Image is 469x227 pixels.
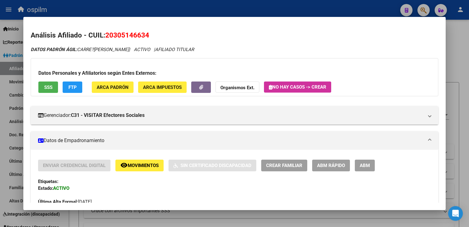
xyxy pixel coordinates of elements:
strong: Etiquetas: [38,179,58,184]
span: ABM [360,163,370,169]
span: CARRE?[PERSON_NAME] [31,47,129,52]
span: No hay casos -> Crear [269,84,326,90]
button: SSS [38,82,58,93]
span: ARCA Padrón [97,85,129,90]
mat-panel-title: Datos de Empadronamiento [38,137,423,144]
button: Organismos Ext. [215,82,259,93]
mat-expansion-panel-header: Gerenciador:C31 - VISITAR Efectores Sociales [31,106,438,125]
span: Movimientos [128,163,159,169]
strong: DATOS PADRÓN ÁGIL: [31,47,77,52]
h3: Datos Personales y Afiliatorios según Entes Externos: [38,70,430,77]
i: | ACTIVO | [31,47,194,52]
span: ABM Rápido [317,163,345,169]
button: Movimientos [115,160,164,171]
mat-icon: remove_red_eye [120,161,128,169]
strong: Organismos Ext. [220,85,254,90]
strong: ACTIVO [53,185,69,191]
button: ARCA Impuestos [138,82,187,93]
span: Enviar Credencial Digital [43,163,106,169]
mat-panel-title: Gerenciador: [38,112,423,119]
span: Sin Certificado Discapacidad [180,163,251,169]
button: Crear Familiar [261,160,307,171]
button: ABM [355,160,375,171]
button: No hay casos -> Crear [264,82,331,93]
span: SSS [44,85,52,90]
h2: Análisis Afiliado - CUIL: [31,30,438,41]
button: FTP [63,82,82,93]
span: Crear Familiar [266,163,302,169]
span: FTP [68,85,77,90]
div: Open Intercom Messenger [448,206,463,221]
span: [DATE] [38,199,92,205]
mat-expansion-panel-header: Datos de Empadronamiento [31,131,438,150]
span: 20305146634 [105,31,149,39]
strong: C31 - VISITAR Efectores Sociales [71,112,145,119]
span: AFILIADO TITULAR [155,47,194,52]
strong: Última Alta Formal: [38,199,78,205]
button: ABM Rápido [312,160,350,171]
button: ARCA Padrón [92,82,134,93]
strong: Estado: [38,185,53,191]
span: ARCA Impuestos [143,85,182,90]
button: Enviar Credencial Digital [38,160,110,171]
button: Sin Certificado Discapacidad [169,160,256,171]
